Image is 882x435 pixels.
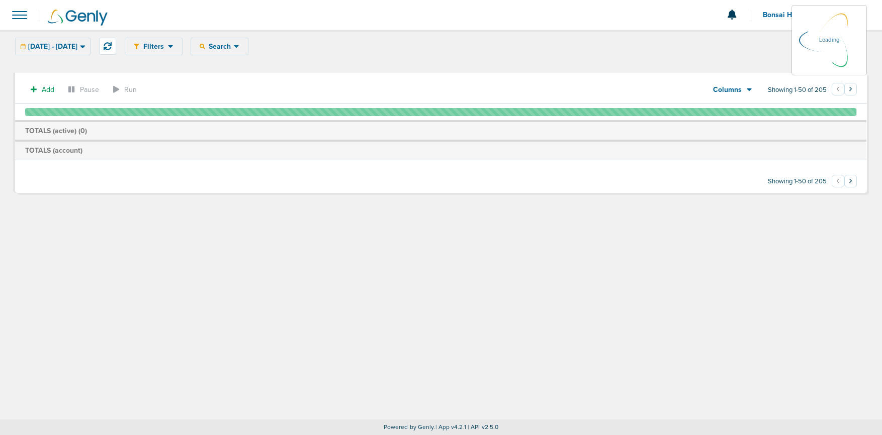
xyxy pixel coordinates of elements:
ul: Pagination [832,176,857,188]
span: 0 [80,127,85,135]
button: Add [25,82,60,97]
span: | API v2.5.0 [468,423,498,430]
span: | App v4.2.1 [435,423,466,430]
ul: Pagination [832,84,857,96]
span: Showing 1-50 of 205 [768,86,827,94]
span: Add [42,85,54,94]
td: TOTALS (active) ( ) [15,121,866,141]
td: TOTALS (account) [15,141,866,160]
span: Bonsai Health Advertiser [763,12,851,19]
p: Loading [819,34,839,46]
button: Go to next page [844,83,857,95]
span: Showing 1-50 of 205 [768,177,827,186]
button: Go to next page [844,175,857,187]
img: Genly [48,10,108,26]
